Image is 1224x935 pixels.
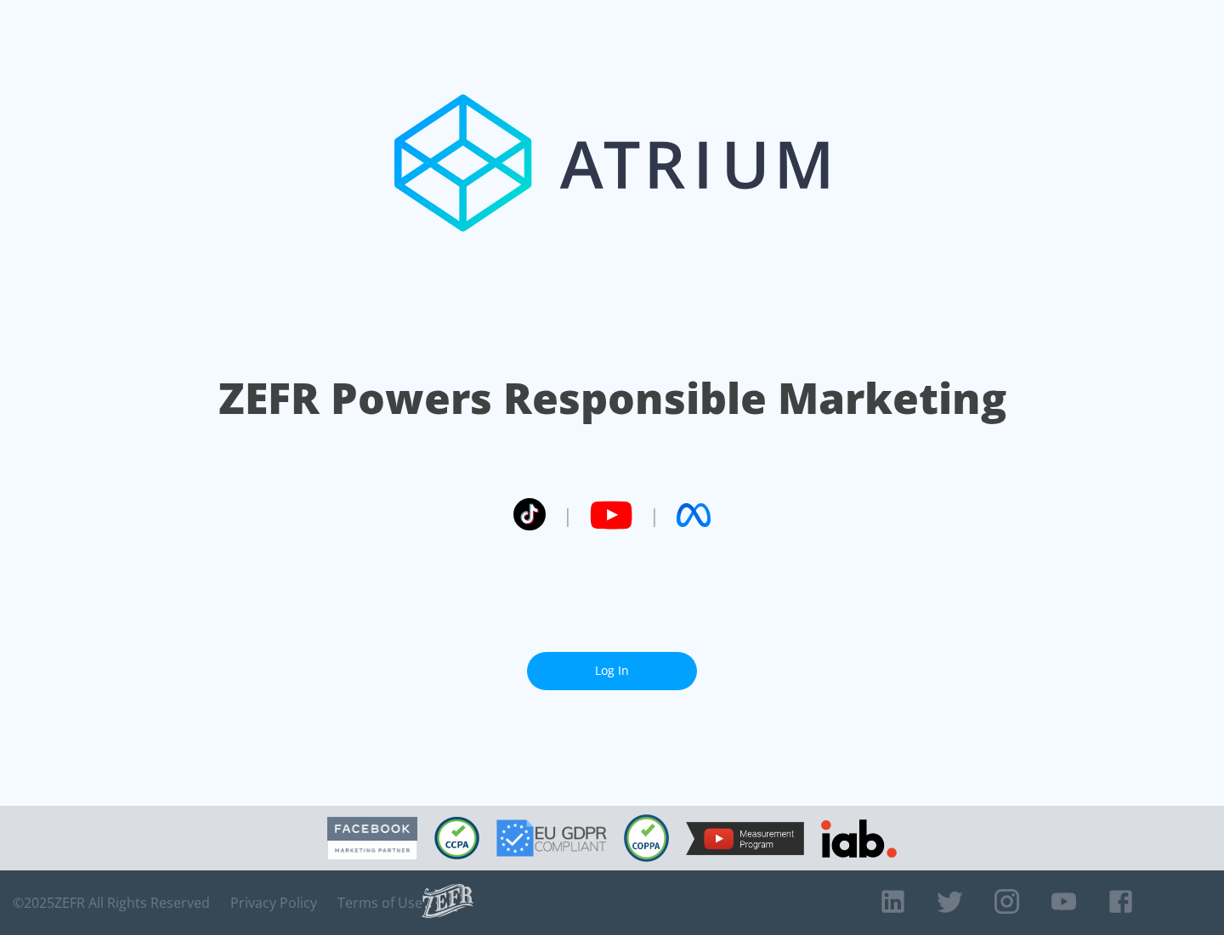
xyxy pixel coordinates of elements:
img: GDPR Compliant [496,819,607,857]
img: COPPA Compliant [624,814,669,862]
a: Privacy Policy [230,894,317,911]
a: Log In [527,652,697,690]
img: YouTube Measurement Program [686,822,804,855]
h1: ZEFR Powers Responsible Marketing [218,369,1006,428]
img: IAB [821,819,897,858]
img: Facebook Marketing Partner [327,817,417,860]
span: © 2025 ZEFR All Rights Reserved [13,894,210,911]
a: Terms of Use [337,894,422,911]
img: CCPA Compliant [434,817,479,859]
span: | [649,502,660,528]
span: | [563,502,573,528]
